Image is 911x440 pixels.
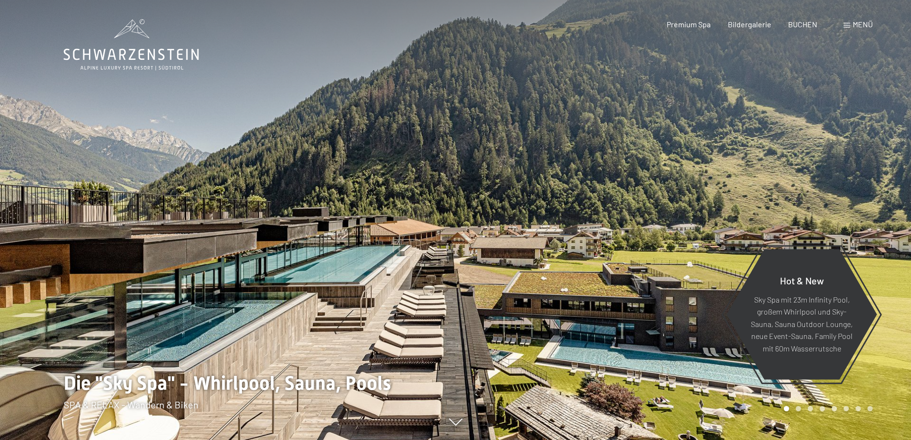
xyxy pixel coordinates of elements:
div: Carousel Page 5 [832,406,837,411]
div: Carousel Page 8 [867,406,873,411]
div: Carousel Pagination [780,406,873,411]
div: Carousel Page 7 [856,406,861,411]
div: Carousel Page 1 (Current Slide) [784,406,789,411]
a: Bildergalerie [728,20,771,29]
div: Carousel Page 2 [796,406,801,411]
div: Carousel Page 4 [820,406,825,411]
span: Menü [853,20,873,29]
p: Sky Spa mit 23m Infinity Pool, großem Whirlpool und Sky-Sauna, Sauna Outdoor Lounge, neue Event-S... [750,293,854,354]
a: Premium Spa [667,20,711,29]
div: Carousel Page 6 [844,406,849,411]
div: Carousel Page 3 [808,406,813,411]
span: Hot & New [780,274,824,286]
a: Hot & New Sky Spa mit 23m Infinity Pool, großem Whirlpool und Sky-Sauna, Sauna Outdoor Lounge, ne... [726,248,878,380]
a: BUCHEN [788,20,817,29]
